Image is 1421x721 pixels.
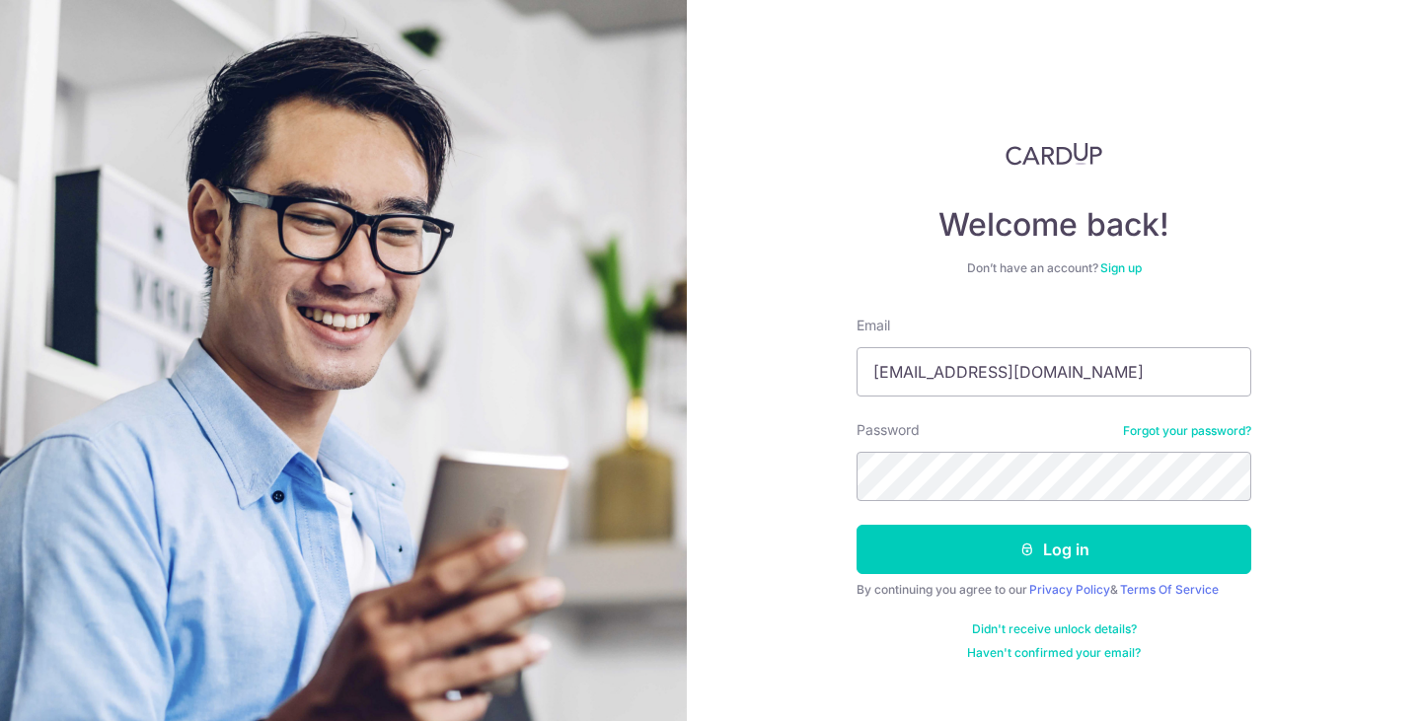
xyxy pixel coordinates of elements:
[1100,260,1142,275] a: Sign up
[972,621,1137,637] a: Didn't receive unlock details?
[857,347,1251,397] input: Enter your Email
[1123,423,1251,439] a: Forgot your password?
[1120,582,1219,597] a: Terms Of Service
[857,582,1251,598] div: By continuing you agree to our &
[967,645,1141,661] a: Haven't confirmed your email?
[857,260,1251,276] div: Don’t have an account?
[857,316,890,335] label: Email
[857,420,920,440] label: Password
[1029,582,1110,597] a: Privacy Policy
[1006,142,1102,166] img: CardUp Logo
[857,205,1251,245] h4: Welcome back!
[857,525,1251,574] button: Log in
